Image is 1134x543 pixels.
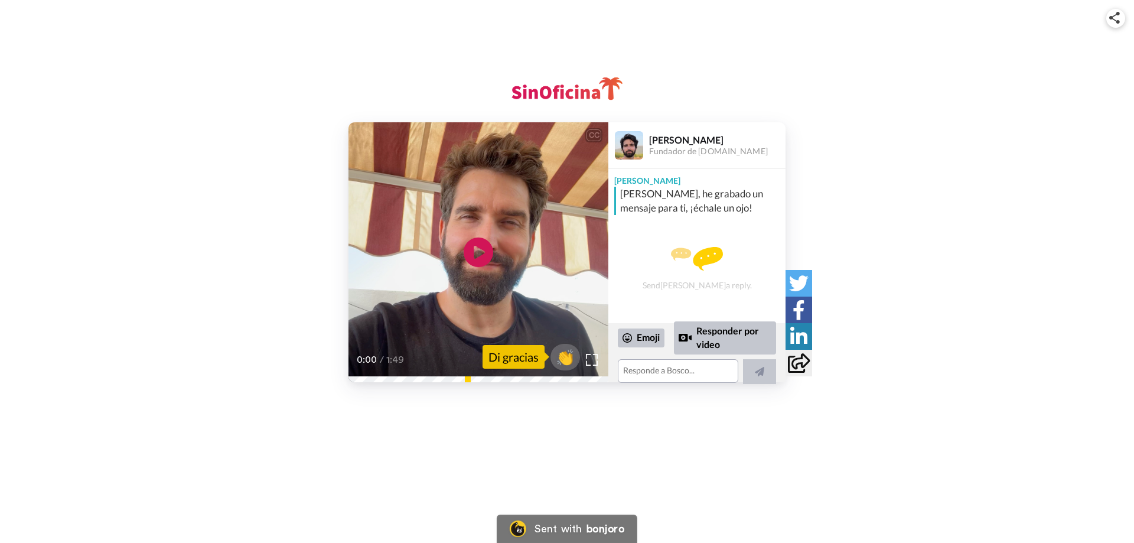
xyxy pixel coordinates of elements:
img: ic_share.svg [1109,12,1120,24]
span: / [380,353,384,367]
div: Di gracias [483,345,545,369]
img: Full screen [586,354,598,366]
div: CC [586,129,601,141]
div: [PERSON_NAME] [608,169,786,187]
img: message.svg [671,247,723,271]
span: 👏 [550,347,580,366]
div: Reply by Video [679,331,692,345]
button: 👏 [550,344,580,370]
div: Emoji [618,329,664,347]
span: 0:00 [357,353,377,367]
div: Send [PERSON_NAME] a reply. [608,220,786,317]
span: 1:49 [386,353,407,367]
div: [PERSON_NAME], he grabado un mensaje para ti, ¡échale un ojo! [620,187,783,215]
div: Fundador de [DOMAIN_NAME] [649,147,785,157]
img: SinOficina logo [502,72,632,105]
div: [PERSON_NAME] [649,134,785,145]
img: Profile Image [615,131,643,160]
div: Responder por video [674,321,776,354]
